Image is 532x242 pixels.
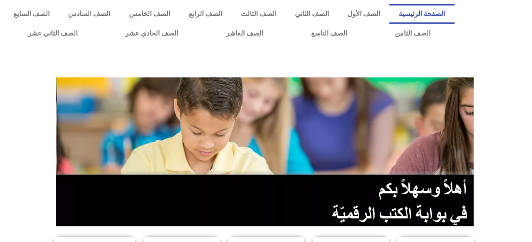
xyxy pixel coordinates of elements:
[389,4,454,24] a: الصفحة الرئيسية
[4,24,102,43] a: الصف الثاني عشر
[371,24,455,43] a: الصف الثامن
[338,4,389,24] a: الصف الأول
[4,4,59,24] a: الصف السابع
[179,4,232,24] a: الصف الرابع
[202,24,287,43] a: الصف العاشر
[119,4,179,24] a: الصف الخامس
[287,24,371,43] a: الصف التاسع
[286,4,338,24] a: الصف الثاني
[232,4,286,24] a: الصف الثالث
[102,24,202,43] a: الصف الحادي عشر
[59,4,119,24] a: الصف السادس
